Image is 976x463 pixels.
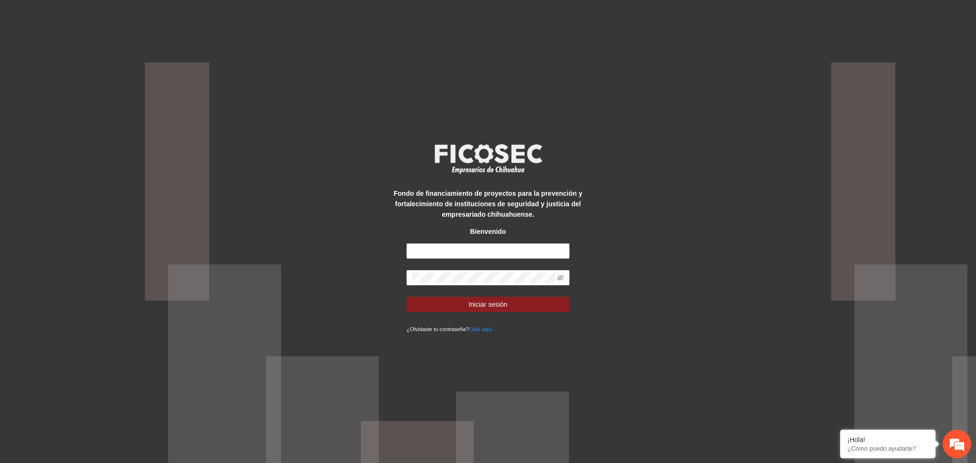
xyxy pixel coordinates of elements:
button: Iniciar sesión [407,297,569,312]
div: ¡Hola! [847,436,928,443]
strong: Fondo de financiamiento de proyectos para la prevención y fortalecimiento de instituciones de seg... [394,190,582,218]
img: logo [428,141,548,176]
span: Iniciar sesión [468,299,508,310]
p: ¿Cómo puedo ayudarte? [847,445,928,452]
span: eye-invisible [557,274,564,281]
strong: Bienvenido [470,228,506,235]
small: ¿Olvidaste tu contraseña? [407,326,492,332]
a: Click aqui [469,326,492,332]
